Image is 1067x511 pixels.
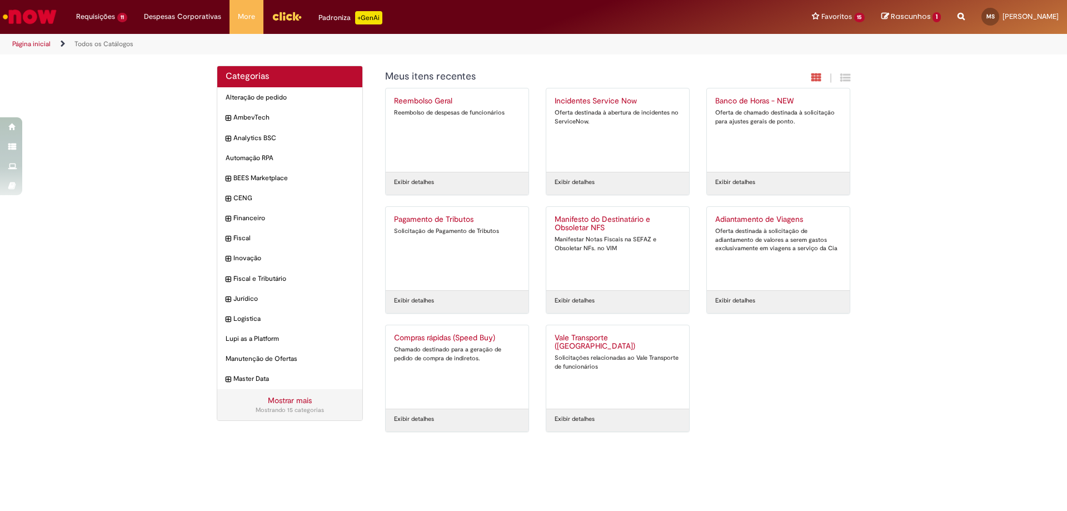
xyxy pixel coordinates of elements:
i: expandir categoria Jurídico [226,294,231,305]
i: Exibição em cartão [811,72,821,83]
span: 15 [854,13,865,22]
a: Exibir detalhes [715,178,755,187]
span: Fiscal e Tributário [233,274,354,284]
i: expandir categoria Logistica [226,314,231,325]
span: Jurídico [233,294,354,304]
div: expandir categoria Master Data Master Data [217,369,362,389]
a: Exibir detalhes [394,296,434,305]
div: expandir categoria Fiscal e Tributário Fiscal e Tributário [217,269,362,289]
h2: Compras rápidas (Speed Buy) [394,334,520,343]
div: expandir categoria BEES Marketplace BEES Marketplace [217,168,362,188]
div: Solicitação de Pagamento de Tributos [394,227,520,236]
div: Padroniza [318,11,382,24]
div: expandir categoria Logistica Logistica [217,309,362,329]
div: Oferta destinada à solicitação de adiantamento de valores a serem gastos exclusivamente em viagen... [715,227,841,253]
a: Mostrar mais [268,395,312,405]
div: expandir categoria CENG CENG [217,188,362,209]
h2: Incidentes Service Now [555,97,681,106]
a: Todos os Catálogos [74,39,133,48]
div: Chamado destinado para a geração de pedido de compra de indiretos. [394,345,520,363]
a: Adiantamento de Viagens Oferta destinada à solicitação de adiantamento de valores a serem gastos ... [707,207,850,290]
div: expandir categoria Analytics BSC Analytics BSC [217,128,362,148]
span: Alteração de pedido [226,93,354,102]
span: 1 [933,12,941,22]
div: Manifestar Notas Fiscais na SEFAZ e Obsoletar NFs. no VIM [555,235,681,252]
a: Rascunhos [881,12,941,22]
span: Inovação [233,254,354,263]
h2: Vale Transporte (VT) [555,334,681,351]
span: AmbevTech [233,113,354,122]
a: Banco de Horas - NEW Oferta de chamado destinada à solicitação para ajustes gerais de ponto. [707,88,850,172]
h2: Reembolso Geral [394,97,520,106]
span: 11 [117,13,127,22]
a: Exibir detalhes [555,296,595,305]
i: expandir categoria BEES Marketplace [226,173,231,185]
a: Incidentes Service Now Oferta destinada à abertura de incidentes no ServiceNow. [546,88,689,172]
i: Exibição de grade [840,72,850,83]
i: expandir categoria Fiscal [226,234,231,245]
a: Exibir detalhes [715,296,755,305]
h1: {"description":"","title":"Meus itens recentes"} Categoria [385,71,730,82]
span: Logistica [233,314,354,324]
span: Financeiro [233,214,354,223]
h2: Banco de Horas - NEW [715,97,841,106]
h2: Adiantamento de Viagens [715,215,841,224]
span: CENG [233,194,354,203]
a: Compras rápidas (Speed Buy) Chamado destinado para a geração de pedido de compra de indiretos. [386,325,528,409]
h2: Pagamento de Tributos [394,215,520,224]
span: Despesas Corporativas [144,11,221,22]
i: expandir categoria Analytics BSC [226,133,231,145]
a: Exibir detalhes [555,415,595,424]
div: Oferta destinada à abertura de incidentes no ServiceNow. [555,108,681,126]
i: expandir categoria Fiscal e Tributário [226,274,231,285]
div: Automação RPA [217,148,362,168]
i: expandir categoria CENG [226,194,231,205]
span: Analytics BSC [233,133,354,143]
div: expandir categoria Inovação Inovação [217,248,362,269]
i: expandir categoria Master Data [226,374,231,385]
span: Automação RPA [226,153,354,163]
div: Manutenção de Ofertas [217,349,362,369]
a: Pagamento de Tributos Solicitação de Pagamento de Tributos [386,207,528,290]
span: Rascunhos [891,11,931,22]
span: Favoritos [821,11,852,22]
a: Exibir detalhes [394,415,434,424]
img: click_logo_yellow_360x200.png [272,8,302,24]
span: More [238,11,255,22]
div: Reembolso de despesas de funcionários [394,108,520,117]
i: expandir categoria Inovação [226,254,231,265]
span: Master Data [233,374,354,384]
a: Manifesto do Destinatário e Obsoletar NFS Manifestar Notas Fiscais na SEFAZ e Obsoletar NFs. no VIM [546,207,689,290]
a: Reembolso Geral Reembolso de despesas de funcionários [386,88,528,172]
i: expandir categoria AmbevTech [226,113,231,124]
div: expandir categoria Fiscal Fiscal [217,228,362,249]
ul: Trilhas de página [8,34,703,54]
h2: Manifesto do Destinatário e Obsoletar NFS [555,215,681,233]
ul: Categorias [217,87,362,389]
span: | [830,72,832,85]
div: Alteração de pedido [217,87,362,108]
span: MS [986,13,995,20]
a: Exibir detalhes [394,178,434,187]
div: expandir categoria Financeiro Financeiro [217,208,362,229]
span: [PERSON_NAME] [1003,12,1059,21]
span: Fiscal [233,234,354,243]
h2: Categorias [226,72,354,82]
span: BEES Marketplace [233,173,354,183]
span: Requisições [76,11,115,22]
span: Lupi as a Platform [226,334,354,344]
a: Página inicial [12,39,51,48]
a: Vale Transporte ([GEOGRAPHIC_DATA]) Solicitações relacionadas ao Vale Transporte de funcionários [546,325,689,409]
div: Oferta de chamado destinada à solicitação para ajustes gerais de ponto. [715,108,841,126]
a: Exibir detalhes [555,178,595,187]
div: expandir categoria AmbevTech AmbevTech [217,107,362,128]
div: Solicitações relacionadas ao Vale Transporte de funcionários [555,354,681,371]
i: expandir categoria Financeiro [226,214,231,225]
div: expandir categoria Jurídico Jurídico [217,289,362,309]
div: Lupi as a Platform [217,329,362,349]
div: Mostrando 15 categorias [226,406,354,415]
img: ServiceNow [1,6,58,28]
p: +GenAi [355,11,382,24]
span: Manutenção de Ofertas [226,354,354,364]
